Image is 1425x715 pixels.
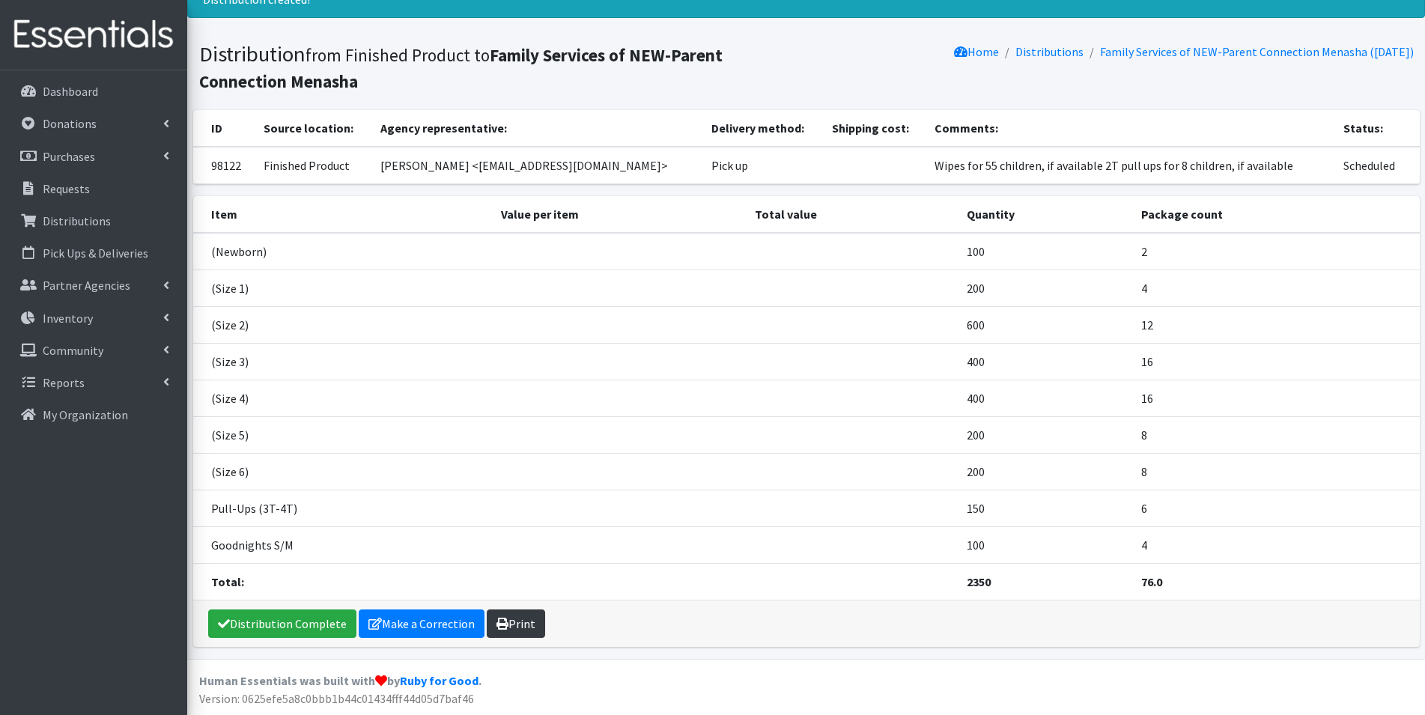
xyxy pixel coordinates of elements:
td: 8 [1132,417,1420,454]
td: (Size 1) [193,270,493,307]
strong: Human Essentials was built with by . [199,673,481,688]
p: Dashboard [43,84,98,99]
th: Delivery method: [702,110,822,147]
p: My Organization [43,407,128,422]
p: Purchases [43,149,95,164]
a: Reports [6,368,181,398]
a: Family Services of NEW-Parent Connection Menasha ([DATE]) [1100,44,1414,59]
p: Reports [43,375,85,390]
th: Comments: [926,110,1334,147]
td: (Size 5) [193,417,493,454]
td: 98122 [193,147,255,184]
a: Dashboard [6,76,181,106]
span: Version: 0625efe5a8c0bbb1b44c01434fff44d05d7baf46 [199,691,474,706]
td: 150 [958,490,1132,527]
td: 400 [958,380,1132,417]
td: Scheduled [1334,147,1420,184]
td: 16 [1132,344,1420,380]
strong: Total: [211,574,244,589]
a: Distribution Complete [208,609,356,638]
td: (Size 3) [193,344,493,380]
th: Status: [1334,110,1420,147]
th: ID [193,110,255,147]
h1: Distribution [199,41,801,93]
p: Community [43,343,103,358]
td: Pull-Ups (3T-4T) [193,490,493,527]
a: My Organization [6,400,181,430]
td: (Size 2) [193,307,493,344]
p: Requests [43,181,90,196]
td: 200 [958,454,1132,490]
td: 100 [958,233,1132,270]
td: 200 [958,270,1132,307]
a: Make a Correction [359,609,484,638]
a: Inventory [6,303,181,333]
td: 4 [1132,270,1420,307]
a: Partner Agencies [6,270,181,300]
th: Total value [746,196,958,233]
b: Family Services of NEW-Parent Connection Menasha [199,44,723,92]
td: 6 [1132,490,1420,527]
a: Community [6,335,181,365]
a: Home [954,44,999,59]
td: Goodnights S/M [193,527,493,564]
th: Item [193,196,493,233]
p: Partner Agencies [43,278,130,293]
td: 12 [1132,307,1420,344]
td: Wipes for 55 children, if available 2T pull ups for 8 children, if available [926,147,1334,184]
a: Distributions [1015,44,1084,59]
p: Distributions [43,213,111,228]
a: Donations [6,109,181,139]
img: HumanEssentials [6,10,181,60]
td: 2 [1132,233,1420,270]
th: Source location: [255,110,371,147]
td: Finished Product [255,147,371,184]
td: [PERSON_NAME] <[EMAIL_ADDRESS][DOMAIN_NAME]> [371,147,702,184]
td: 600 [958,307,1132,344]
th: Value per item [492,196,746,233]
td: (Newborn) [193,233,493,270]
td: 400 [958,344,1132,380]
strong: 76.0 [1141,574,1162,589]
td: 4 [1132,527,1420,564]
a: Requests [6,174,181,204]
a: Distributions [6,206,181,236]
a: Purchases [6,142,181,171]
p: Pick Ups & Deliveries [43,246,148,261]
th: Agency representative: [371,110,702,147]
td: Pick up [702,147,822,184]
p: Donations [43,116,97,131]
td: 16 [1132,380,1420,417]
th: Quantity [958,196,1132,233]
strong: 2350 [967,574,991,589]
a: Ruby for Good [400,673,478,688]
td: 100 [958,527,1132,564]
small: from Finished Product to [199,44,723,92]
th: Shipping cost: [823,110,926,147]
td: 200 [958,417,1132,454]
th: Package count [1132,196,1420,233]
td: (Size 4) [193,380,493,417]
a: Pick Ups & Deliveries [6,238,181,268]
td: (Size 6) [193,454,493,490]
td: 8 [1132,454,1420,490]
p: Inventory [43,311,93,326]
a: Print [487,609,545,638]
